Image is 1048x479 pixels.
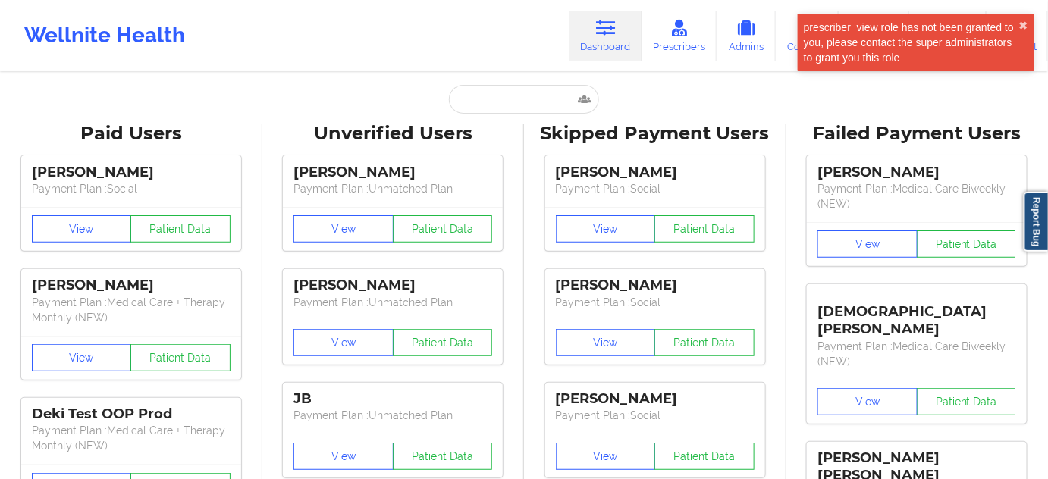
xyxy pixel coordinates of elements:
button: View [293,215,394,243]
div: Failed Payment Users [797,122,1038,146]
button: Patient Data [917,388,1017,415]
p: Payment Plan : Medical Care Biweekly (NEW) [817,339,1016,369]
button: View [293,443,394,470]
button: close [1019,20,1028,32]
a: Admins [717,11,776,61]
button: View [556,215,656,243]
div: Deki Test OOP Prod [32,405,231,423]
button: View [32,344,132,371]
div: [PERSON_NAME] [293,164,492,181]
div: [PERSON_NAME] [817,164,1016,181]
a: Dashboard [569,11,642,61]
button: Patient Data [130,215,231,243]
button: View [817,388,918,415]
a: Coaches [776,11,839,61]
p: Payment Plan : Unmatched Plan [293,181,492,196]
button: Patient Data [393,215,493,243]
div: [PERSON_NAME] [556,277,755,294]
button: Patient Data [393,443,493,470]
button: View [32,215,132,243]
div: [DEMOGRAPHIC_DATA][PERSON_NAME] [817,292,1016,338]
button: View [817,230,918,258]
p: Payment Plan : Social [32,181,231,196]
div: [PERSON_NAME] [556,164,755,181]
button: Patient Data [917,230,1017,258]
div: [PERSON_NAME] [556,390,755,408]
button: View [556,329,656,356]
p: Payment Plan : Medical Care + Therapy Monthly (NEW) [32,423,231,453]
p: Payment Plan : Medical Care + Therapy Monthly (NEW) [32,295,231,325]
button: View [556,443,656,470]
p: Payment Plan : Unmatched Plan [293,295,492,310]
button: Patient Data [393,329,493,356]
div: [PERSON_NAME] [32,277,231,294]
p: Payment Plan : Unmatched Plan [293,408,492,423]
button: View [293,329,394,356]
div: Unverified Users [273,122,514,146]
button: Patient Data [130,344,231,371]
button: Patient Data [654,215,755,243]
p: Payment Plan : Social [556,295,755,310]
div: Paid Users [11,122,252,146]
button: Patient Data [654,443,755,470]
button: Patient Data [654,329,755,356]
a: Report Bug [1024,192,1048,252]
div: [PERSON_NAME] [293,277,492,294]
div: JB [293,390,492,408]
a: Prescribers [642,11,717,61]
p: Payment Plan : Medical Care Biweekly (NEW) [817,181,1016,211]
div: [PERSON_NAME] [32,164,231,181]
p: Payment Plan : Social [556,408,755,423]
div: Skipped Payment Users [535,122,776,146]
div: prescriber_view role has not been granted to you, please contact the super administrators to gran... [804,20,1019,65]
p: Payment Plan : Social [556,181,755,196]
